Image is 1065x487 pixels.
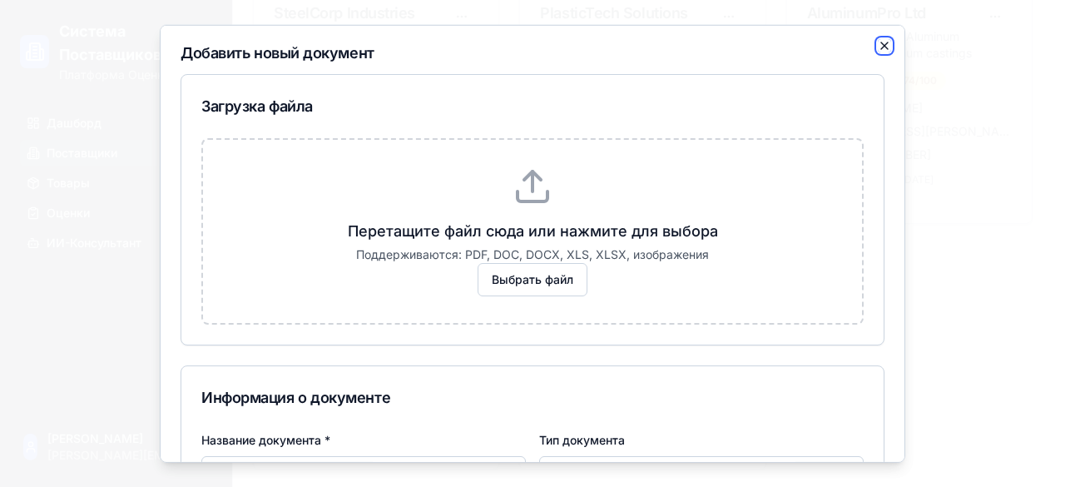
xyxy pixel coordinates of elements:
label: Название документа * [201,432,330,446]
label: Тип документа [539,432,625,446]
p: Поддерживаются: PDF, DOC, DOCX, XLS, XLSX, изображения [230,246,835,262]
div: Информация о документе [201,385,864,409]
span: Выбрать файл [478,262,587,296]
div: Загрузка файла [201,94,864,117]
h2: Добавить новый документ [181,45,884,60]
p: Перетащите файл сюда или нажмите для выбора [230,219,835,242]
